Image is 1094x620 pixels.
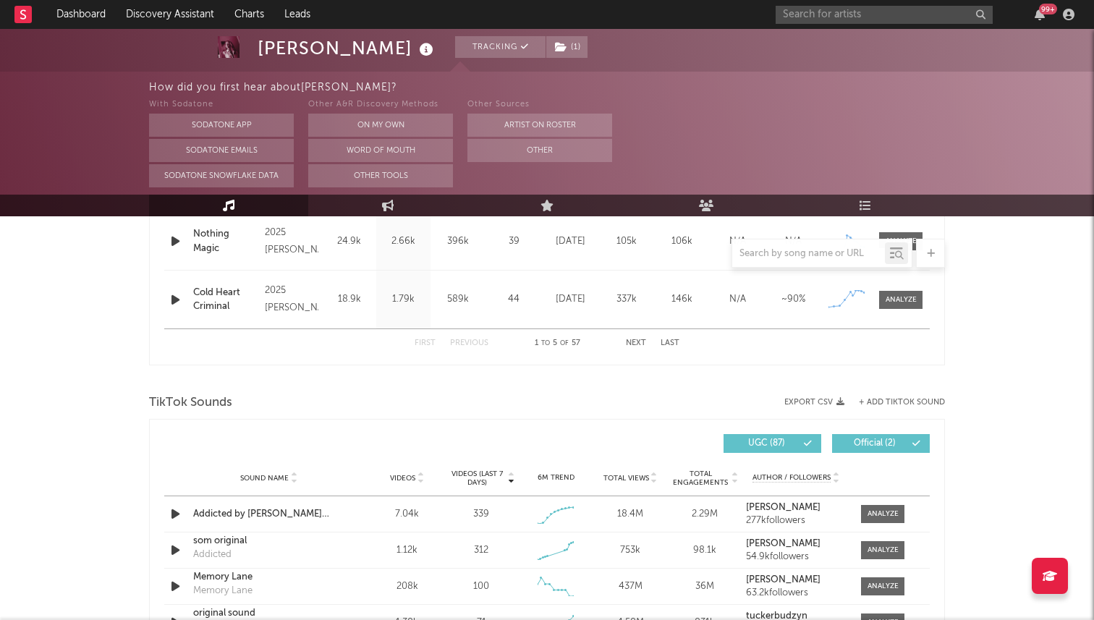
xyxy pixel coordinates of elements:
[546,36,588,58] button: (1)
[450,339,488,347] button: Previous
[373,507,441,522] div: 7.04k
[1035,9,1045,20] button: 99+
[149,139,294,162] button: Sodatone Emails
[193,286,258,314] a: Cold Heart Criminal
[661,339,679,347] button: Last
[308,164,453,187] button: Other Tools
[546,36,588,58] span: ( 1 )
[626,339,646,347] button: Next
[776,6,993,24] input: Search for artists
[326,234,373,249] div: 24.9k
[434,234,481,249] div: 396k
[859,399,945,407] button: + Add TikTok Sound
[602,292,650,307] div: 337k
[265,224,318,259] div: 2025 [PERSON_NAME]
[841,439,908,448] span: Official ( 2 )
[603,474,649,483] span: Total Views
[193,227,258,255] a: Nothing Magic
[193,507,344,522] a: Addicted by [PERSON_NAME] acoustic
[602,234,650,249] div: 105k
[844,399,945,407] button: + Add TikTok Sound
[658,234,706,249] div: 106k
[193,570,344,585] a: Memory Lane
[671,579,739,594] div: 36M
[597,507,664,522] div: 18.4M
[308,96,453,114] div: Other A&R Discovery Methods
[769,292,818,307] div: ~ 90 %
[517,335,597,352] div: 1 5 57
[746,516,847,526] div: 277k followers
[488,234,539,249] div: 39
[265,282,318,317] div: 2025 [PERSON_NAME]
[832,434,930,453] button: Official(2)
[390,474,415,483] span: Videos
[193,548,232,562] div: Addicted
[193,534,344,548] a: som original
[746,575,820,585] strong: [PERSON_NAME]
[746,503,847,513] a: [PERSON_NAME]
[546,234,595,249] div: [DATE]
[597,543,664,558] div: 753k
[149,394,232,412] span: TikTok Sounds
[488,292,539,307] div: 44
[597,579,664,594] div: 437M
[769,234,818,249] div: N/A
[258,36,437,60] div: [PERSON_NAME]
[671,470,730,487] span: Total Engagements
[373,579,441,594] div: 208k
[380,292,427,307] div: 1.79k
[746,539,820,548] strong: [PERSON_NAME]
[149,164,294,187] button: Sodatone Snowflake Data
[415,339,436,347] button: First
[473,579,489,594] div: 100
[467,114,612,137] button: Artist on Roster
[467,96,612,114] div: Other Sources
[658,292,706,307] div: 146k
[746,588,847,598] div: 63.2k followers
[474,543,488,558] div: 312
[149,114,294,137] button: Sodatone App
[522,472,590,483] div: 6M Trend
[671,507,739,522] div: 2.29M
[752,473,831,483] span: Author / Followers
[541,340,550,347] span: to
[149,96,294,114] div: With Sodatone
[732,248,885,260] input: Search by song name or URL
[473,507,489,522] div: 339
[746,539,847,549] a: [PERSON_NAME]
[308,114,453,137] button: On My Own
[434,292,481,307] div: 589k
[308,139,453,162] button: Word Of Mouth
[746,575,847,585] a: [PERSON_NAME]
[724,434,821,453] button: UGC(87)
[1039,4,1057,14] div: 99 +
[240,474,289,483] span: Sound Name
[671,543,739,558] div: 98.1k
[746,503,820,512] strong: [PERSON_NAME]
[448,470,506,487] span: Videos (last 7 days)
[373,543,441,558] div: 1.12k
[193,584,253,598] div: Memory Lane
[380,234,427,249] div: 2.66k
[713,234,762,249] div: N/A
[733,439,800,448] span: UGC ( 87 )
[713,292,762,307] div: N/A
[326,292,373,307] div: 18.9k
[560,340,569,347] span: of
[455,36,546,58] button: Tracking
[746,552,847,562] div: 54.9k followers
[784,398,844,407] button: Export CSV
[467,139,612,162] button: Other
[149,79,1094,96] div: How did you first hear about [PERSON_NAME] ?
[546,292,595,307] div: [DATE]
